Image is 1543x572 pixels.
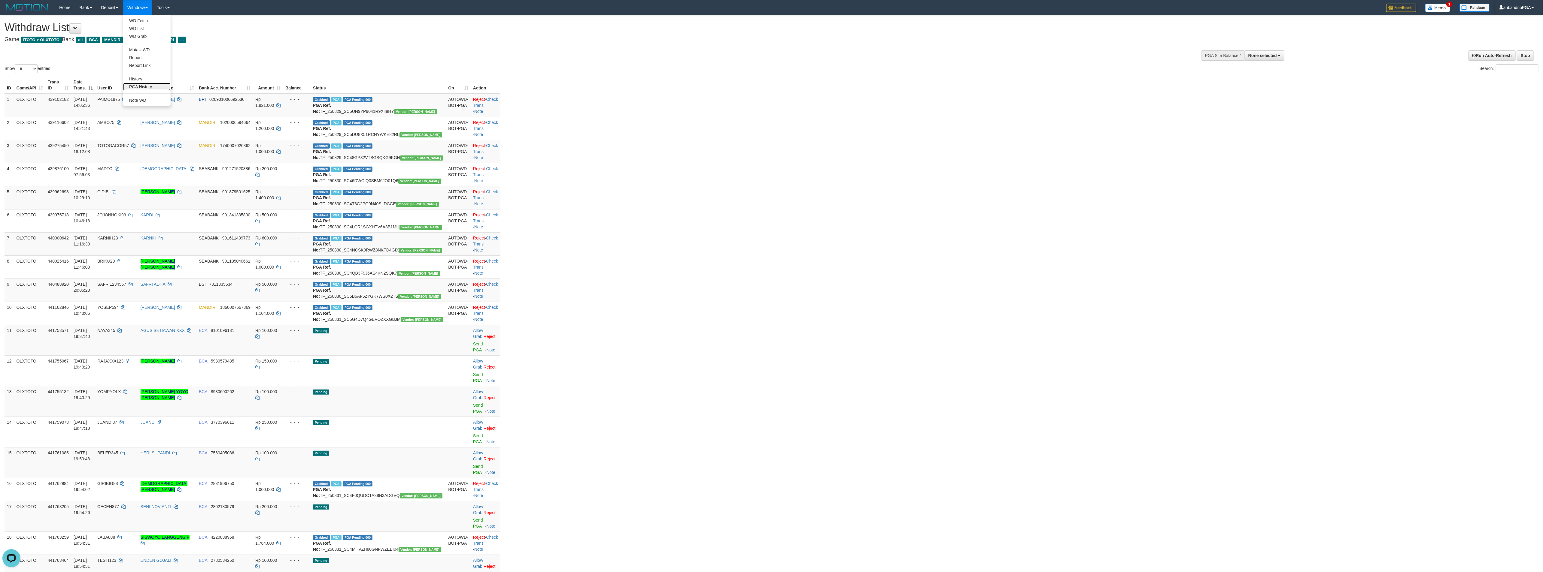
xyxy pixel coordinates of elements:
th: Amount: activate to sort column ascending [253,77,283,94]
a: [PERSON_NAME] [141,143,175,148]
div: - - - [285,119,308,125]
a: Reject [484,334,496,339]
a: [PERSON_NAME] YOYO [PERSON_NAME] [141,389,188,400]
b: PGA Ref. No: [313,172,331,183]
td: TF_250829_SC5DU8X51RCNYWKE82RL [311,117,446,140]
a: Send PGA [473,464,483,475]
a: Check Trans [473,212,498,223]
a: Note [474,493,483,498]
a: Send PGA [473,403,483,414]
span: SEABANK [199,259,219,263]
td: · · [471,163,500,186]
td: AUTOWD-BOT-PGA [446,117,471,140]
td: TF_250830_SC4LOR1SGXHTV6A3B1MU [311,209,446,232]
span: Vendor URL: https://secure4.1velocity.biz [399,225,442,230]
span: Grabbed [313,282,330,287]
span: Vendor URL: https://secure4.1velocity.biz [400,155,443,161]
a: AGUS SETIAWAN XXX [141,328,185,333]
span: Marked by aubandrioPGA [331,120,342,125]
td: · · [471,255,500,278]
span: Rp 1.104.000 [255,305,274,316]
td: TF_250830_SC5B6AF5ZYGK7WS0X2TS [311,278,446,302]
span: 439116602 [48,120,69,125]
span: SEABANK [199,189,219,194]
a: Stop [1517,50,1534,61]
span: Grabbed [313,120,330,125]
a: Report [123,54,171,62]
a: Check Trans [473,282,498,293]
span: PGA Pending [343,259,373,264]
span: all [76,37,85,43]
a: Note [474,294,483,299]
h1: Withdraw List [5,22,1023,34]
span: Copy 7311835534 to clipboard [209,282,232,287]
span: Marked by aubferri [331,259,342,264]
a: [PERSON_NAME] [141,305,175,310]
a: Note [474,178,483,183]
a: KARDI [141,212,153,217]
span: [DATE] 10:46:18 [74,212,90,223]
td: OLXTOTO [14,186,45,209]
div: - - - [285,212,308,218]
a: History [123,75,171,83]
a: Reject [473,166,485,171]
td: OLXTOTO [14,232,45,255]
td: 3 [5,140,14,163]
td: 1 [5,94,14,117]
a: [PERSON_NAME] [PERSON_NAME] [141,259,175,269]
th: Status [311,77,446,94]
a: Note [474,109,483,114]
span: 440488920 [48,282,69,287]
td: · · [471,140,500,163]
a: [DEMOGRAPHIC_DATA] [141,166,188,171]
td: OLXTOTO [14,255,45,278]
a: Reject [473,259,485,263]
b: PGA Ref. No: [313,195,331,206]
div: - - - [285,235,308,241]
span: Vendor URL: https://secure4.1velocity.biz [397,271,440,276]
span: [DATE] 14:05:36 [74,97,90,108]
img: Feedback.jpg [1386,4,1416,12]
td: 5 [5,186,14,209]
span: Grabbed [313,190,330,195]
a: Note [474,317,483,322]
a: Reject [473,189,485,194]
span: Marked by aubferri [331,213,342,218]
div: PGA Site Balance / [1201,50,1244,61]
span: SAFRI1234567 [97,282,126,287]
td: OLXTOTO [14,325,45,355]
a: Reject [484,395,496,400]
span: Grabbed [313,259,330,264]
b: PGA Ref. No: [313,242,331,252]
span: PGA Pending [343,236,373,241]
a: Check Trans [473,305,498,316]
td: AUTOWD-BOT-PGA [446,209,471,232]
span: Rp 1.200.000 [255,120,274,131]
td: 9 [5,278,14,302]
div: - - - [285,281,308,287]
td: 2 [5,117,14,140]
span: Rp 1.921.000 [255,97,274,108]
a: KARNIH [141,236,156,240]
span: None selected [1248,53,1277,58]
a: Note [474,132,483,137]
span: SEABANK [199,166,219,171]
span: Grabbed [313,236,330,241]
span: PGA Pending [343,97,373,102]
b: PGA Ref. No: [313,149,331,160]
a: Note [486,470,495,475]
label: Search: [1480,64,1538,73]
a: Note [486,524,495,528]
span: BRIKU20 [97,259,115,263]
div: - - - [285,143,308,149]
td: TF_250829_SC5UN9YP9041R9XII8HY [311,94,446,117]
span: TOTOGACOR57 [97,143,129,148]
a: Check Trans [473,481,498,492]
b: PGA Ref. No: [313,218,331,229]
a: ENDEN GOJALI [141,558,172,563]
td: OLXTOTO [14,94,45,117]
a: HERI SUPANDI [141,450,170,455]
span: PGA Pending [343,120,373,125]
div: - - - [285,258,308,264]
span: Rp 1.000.000 [255,143,274,154]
